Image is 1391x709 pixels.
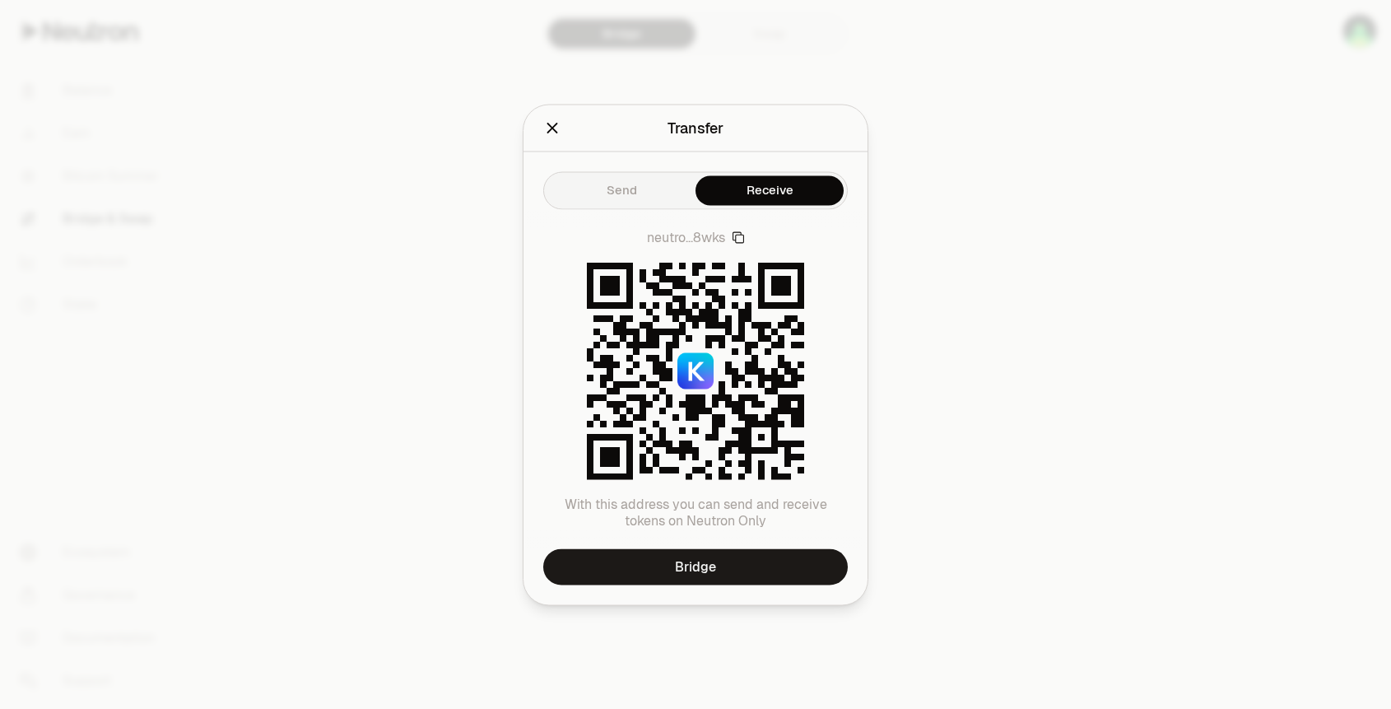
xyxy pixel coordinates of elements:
[647,229,725,245] span: neutro...8wks
[668,116,723,139] div: Transfer
[547,175,695,205] button: Send
[543,548,848,585] a: Bridge
[647,229,745,245] button: neutro...8wks
[543,496,848,529] p: With this address you can send and receive tokens on Neutron Only
[695,175,844,205] button: Receive
[543,116,561,139] button: Close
